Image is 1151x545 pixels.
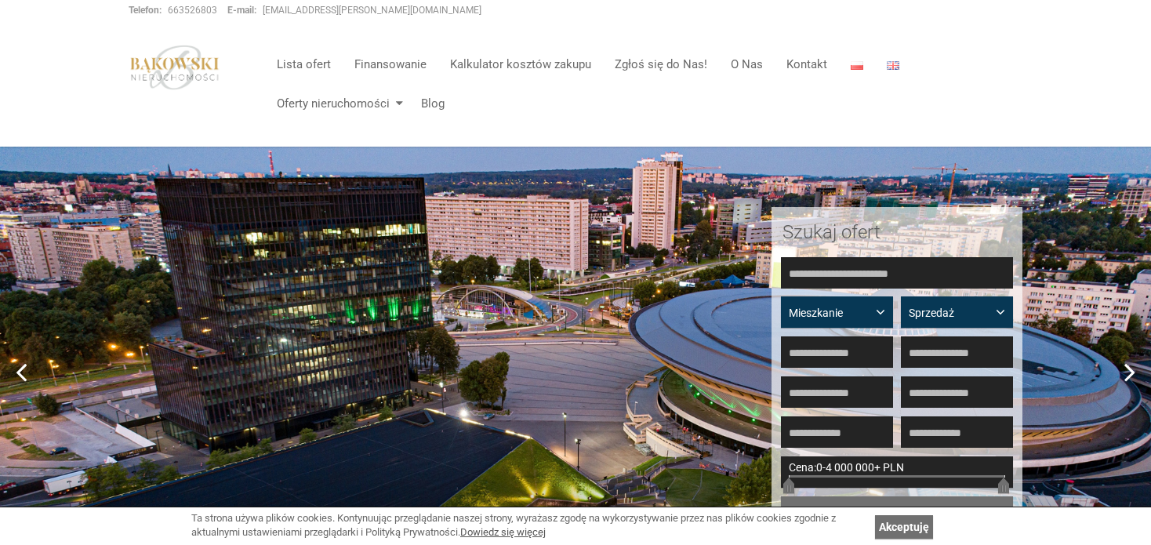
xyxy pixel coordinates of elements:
a: Lista ofert [265,49,343,80]
div: Ta strona używa plików cookies. Kontynuując przeglądanie naszej strony, wyrażasz zgodę na wykorzy... [191,511,867,540]
a: Dowiedz się więcej [460,526,546,538]
img: English [887,61,899,70]
span: Sprzedaż [909,305,993,321]
a: O Nas [719,49,775,80]
strong: Telefon: [129,5,162,16]
span: 0 [816,461,822,474]
img: Polski [851,61,863,70]
a: Akceptuję [875,515,933,539]
button: Mieszkanie [781,296,893,328]
img: logo [129,45,221,90]
a: [EMAIL_ADDRESS][PERSON_NAME][DOMAIN_NAME] [263,5,481,16]
a: Finansowanie [343,49,438,80]
a: 663526803 [168,5,217,16]
a: Kalkulator kosztów zakupu [438,49,603,80]
a: Blog [409,88,445,119]
span: Cena: [789,461,816,474]
a: Kontakt [775,49,839,80]
a: Zgłoś się do Nas! [603,49,719,80]
span: 4 000 000+ PLN [826,461,904,474]
strong: E-mail: [227,5,256,16]
h2: Szukaj ofert [782,222,1011,242]
span: Mieszkanie [789,305,873,321]
div: - [781,456,1013,488]
a: Oferty nieruchomości [265,88,409,119]
button: Sprzedaż [901,296,1013,328]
